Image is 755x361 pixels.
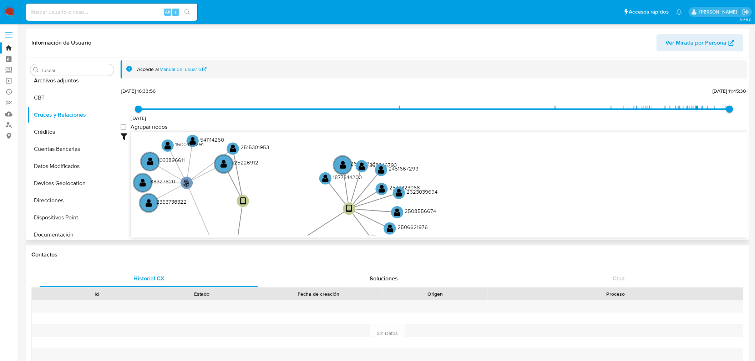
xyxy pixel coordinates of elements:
[175,141,204,148] text: 1500497291
[156,198,187,205] text: 2353738322
[189,137,196,146] text: 
[389,165,419,172] text: 2451667299
[388,290,483,298] div: Origen
[31,39,91,46] h1: Información de Usuario
[629,8,669,16] span: Accesos rápidos
[27,158,117,175] button: Datos Modificados
[27,226,117,243] button: Documentación
[150,178,175,185] text: 88327820
[676,9,682,15] a: Notificaciones
[160,66,207,73] a: Manual del usuario
[146,199,152,208] text: 
[27,209,117,226] button: Dispositivos Point
[184,179,189,187] text: 
[379,185,385,194] text: 
[27,123,117,141] button: Créditos
[657,34,744,51] button: Ver Mirada por Persona
[493,290,738,298] div: Proceso
[164,141,171,150] text: 
[406,188,437,195] text: 2623039694
[121,124,126,130] input: Agrupar nodos
[26,7,197,17] input: Buscar usuario o caso...
[387,224,393,233] text: 
[131,123,167,131] span: Agrupar nodos
[31,251,744,258] h1: Contactos
[396,189,402,198] text: 
[49,290,144,298] div: Id
[742,8,750,16] a: Salir
[140,178,146,187] text: 
[240,197,246,206] text: 
[240,144,269,151] text: 2515301953
[333,173,362,181] text: 1877344200
[346,205,352,214] text: 
[180,7,194,17] button: search-icon
[221,159,227,168] text: 
[370,274,398,283] span: Soluciones
[27,72,117,89] button: Archivos adjuntos
[40,67,111,73] input: Buscar
[147,157,153,166] text: 
[259,290,378,298] div: Fecha de creación
[27,192,117,209] button: Direcciones
[133,274,164,283] span: Historial CX
[394,208,401,217] text: 
[666,34,727,51] span: Ver Mirada por Persona
[131,115,146,122] span: [DATE]
[322,174,329,183] text: 
[121,87,156,95] span: [DATE] 16:33:56
[359,162,365,171] text: 
[230,144,236,153] text: 
[27,175,117,192] button: Devices Geolocation
[27,106,117,123] button: Cruces y Relaciones
[231,159,258,166] text: 425226912
[370,161,397,169] text: 308246793
[405,207,436,215] text: 2508556674
[27,89,117,106] button: CBT
[340,161,346,169] text: 
[613,274,625,283] span: Chat
[350,160,375,168] text: 265117973
[699,9,740,15] p: marianathalie.grajeda@mercadolibre.com.mx
[397,223,428,231] text: 2506621976
[154,290,249,298] div: Estado
[165,9,171,15] span: Alt
[33,67,39,73] button: Buscar
[200,136,224,143] text: 541114250
[378,166,385,174] text: 
[713,87,746,95] span: [DATE] 11:45:30
[27,141,117,158] button: Cuentas Bancarias
[158,157,185,164] text: 1033896611
[137,66,159,73] span: Accedé al
[389,184,420,192] text: 2543323068
[174,9,177,15] span: s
